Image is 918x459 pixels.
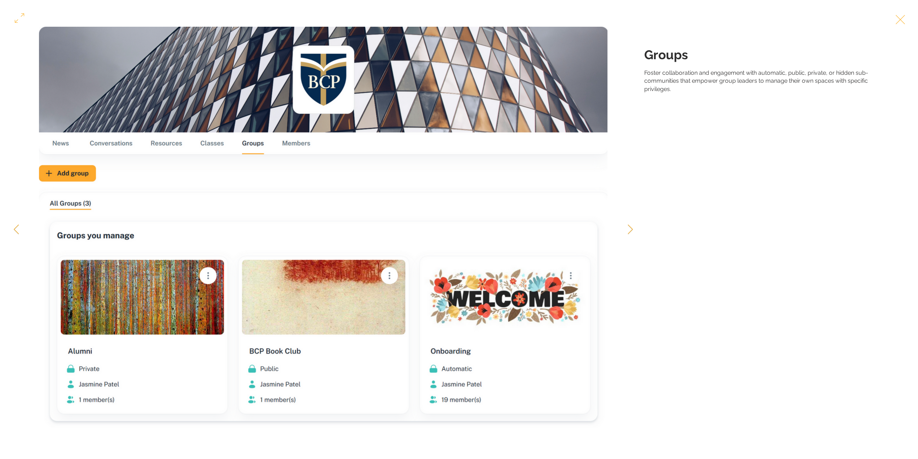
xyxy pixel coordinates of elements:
[621,221,639,239] button: Next Item
[644,47,875,62] h1: Groups
[893,11,907,27] button: Exit expand mode
[644,69,875,93] div: Foster collaboration and engagement with automatic, public, private, or hidden sub-communities th...
[13,9,26,25] button: Open in fullscreen
[7,221,25,239] button: Previous Item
